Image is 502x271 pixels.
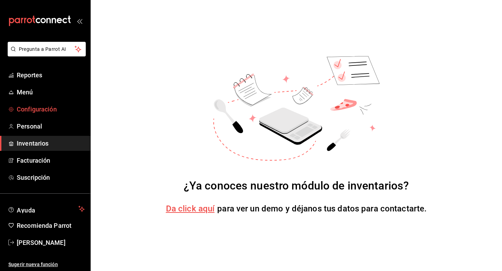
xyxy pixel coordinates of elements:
span: [PERSON_NAME] [17,238,85,247]
span: Pregunta a Parrot AI [19,46,75,53]
a: Pregunta a Parrot AI [5,51,86,58]
a: Da click aquí [166,204,215,214]
span: Sugerir nueva función [8,261,85,268]
span: Facturación [17,156,85,165]
div: ¿Ya conoces nuestro módulo de inventarios? [184,177,409,194]
span: Recomienda Parrot [17,221,85,230]
button: Pregunta a Parrot AI [8,42,86,56]
span: Configuración [17,104,85,114]
span: Reportes [17,70,85,80]
span: Personal [17,122,85,131]
button: open_drawer_menu [77,18,82,24]
span: Inventarios [17,139,85,148]
span: para ver un demo y déjanos tus datos para contactarte. [217,204,427,214]
span: Menú [17,87,85,97]
span: Ayuda [17,205,76,213]
span: Suscripción [17,173,85,182]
